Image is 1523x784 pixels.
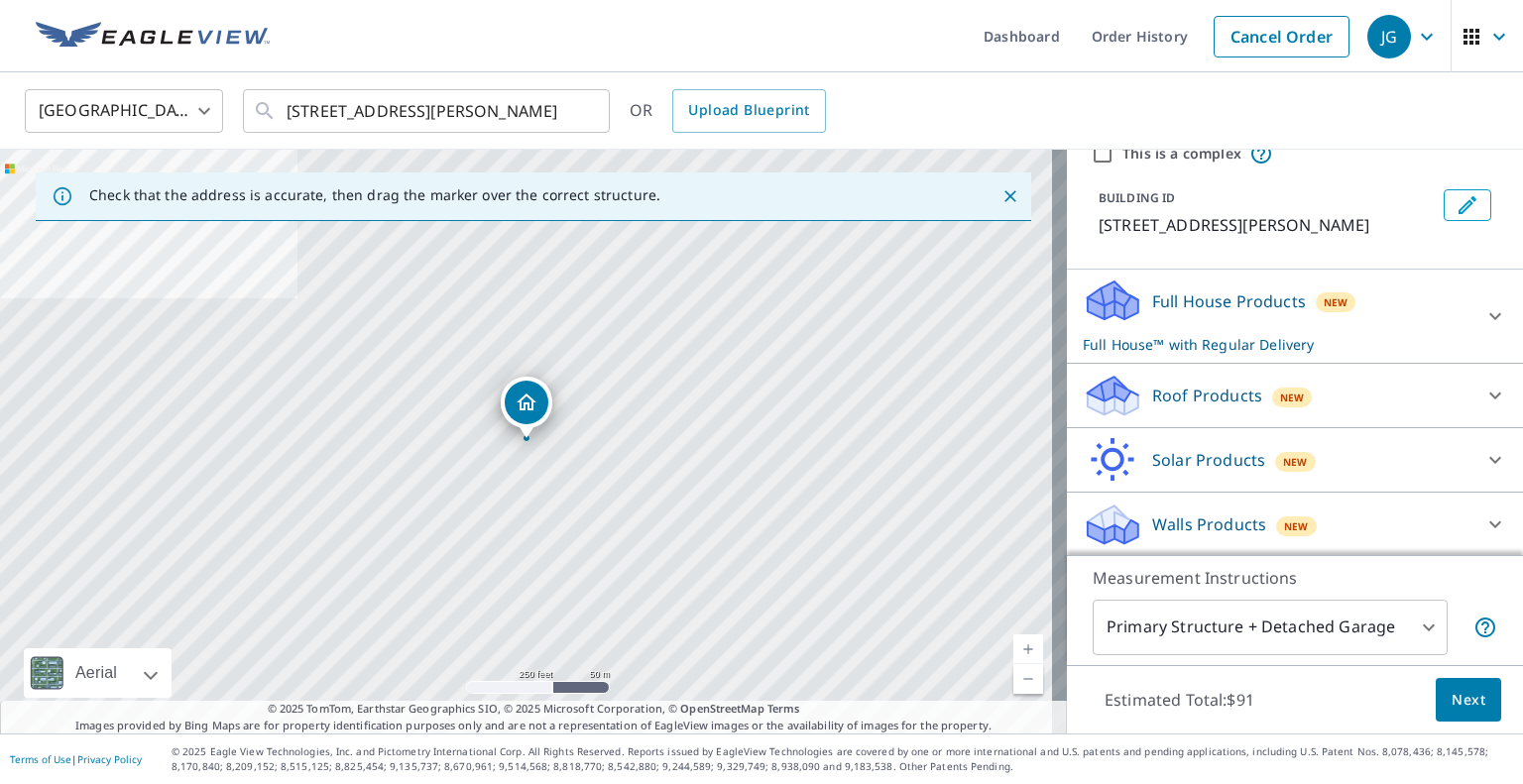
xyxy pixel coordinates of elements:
button: Close [997,183,1023,209]
input: Search by address or latitude-longitude [287,83,569,139]
div: Roof ProductsNew [1083,372,1507,419]
a: Terms [767,701,800,716]
p: Solar Products [1152,448,1265,472]
div: Full House ProductsNewFull House™ with Regular Delivery [1083,278,1507,355]
a: Privacy Policy [77,752,142,766]
div: Aerial [69,648,123,698]
div: JG [1367,15,1411,58]
p: Measurement Instructions [1093,566,1497,590]
span: New [1284,518,1309,534]
a: Current Level 17, Zoom Out [1013,664,1043,694]
p: Estimated Total: $91 [1089,678,1270,722]
p: © 2025 Eagle View Technologies, Inc. and Pictometry International Corp. All Rights Reserved. Repo... [172,744,1513,774]
p: BUILDING ID [1099,189,1175,206]
a: Terms of Use [10,752,71,766]
img: EV Logo [36,22,270,52]
span: Next [1452,688,1485,713]
div: [GEOGRAPHIC_DATA] [25,83,223,139]
label: This is a complex [1122,144,1241,164]
p: | [10,753,142,765]
div: Aerial [24,648,172,698]
a: Current Level 17, Zoom In [1013,634,1043,664]
p: Full House™ with Regular Delivery [1083,334,1471,355]
div: Walls ProductsNew [1083,501,1507,548]
span: New [1280,390,1305,405]
span: New [1283,454,1308,470]
p: Full House Products [1152,289,1306,313]
span: Your report will include the primary structure and a detached garage if one exists. [1473,616,1497,639]
div: Dropped pin, building 1, Residential property, 239 N Rowland St Cassopolis, MI 49031 [501,377,552,438]
a: OpenStreetMap [680,701,763,716]
button: Next [1436,678,1501,723]
span: Upload Blueprint [688,98,809,123]
div: Primary Structure + Detached Garage [1093,600,1448,655]
p: Roof Products [1152,384,1262,407]
button: Edit building 1 [1444,189,1491,221]
p: Check that the address is accurate, then drag the marker over the correct structure. [89,186,660,204]
div: Solar ProductsNew [1083,436,1507,484]
a: Upload Blueprint [672,89,825,133]
div: OR [630,89,826,133]
span: New [1324,294,1348,310]
span: © 2025 TomTom, Earthstar Geographics SIO, © 2025 Microsoft Corporation, © [268,701,800,718]
p: [STREET_ADDRESS][PERSON_NAME] [1099,213,1436,237]
a: Cancel Order [1214,16,1349,57]
p: Walls Products [1152,512,1266,536]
